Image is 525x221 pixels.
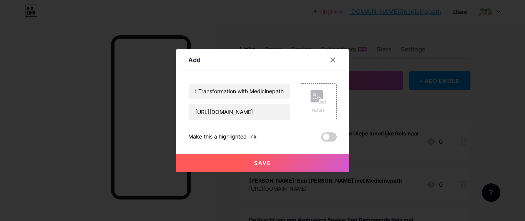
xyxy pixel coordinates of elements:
button: Save [176,154,349,172]
div: Add [188,55,201,64]
div: Picture [311,107,326,113]
input: URL [189,104,290,120]
input: Title [189,84,290,99]
span: Save [254,160,271,166]
div: Make this a highlighted link [188,132,257,142]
